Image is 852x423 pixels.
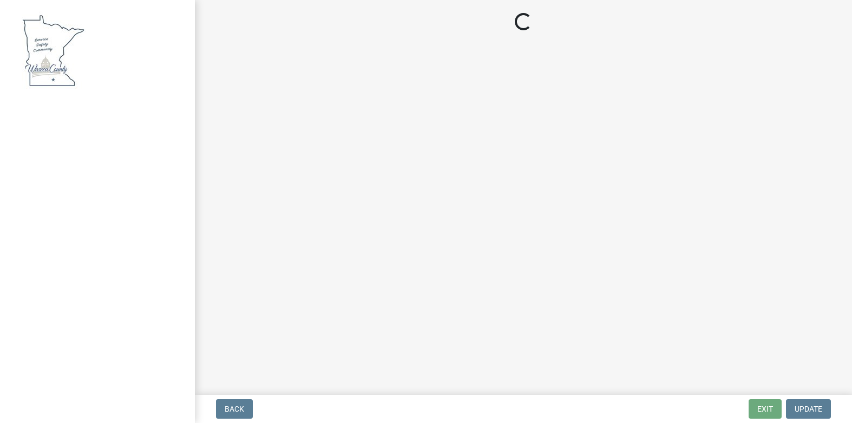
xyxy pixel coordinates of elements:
[216,399,253,419] button: Back
[749,399,782,419] button: Exit
[225,405,244,413] span: Back
[786,399,831,419] button: Update
[795,405,822,413] span: Update
[22,11,86,89] img: Waseca County, Minnesota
